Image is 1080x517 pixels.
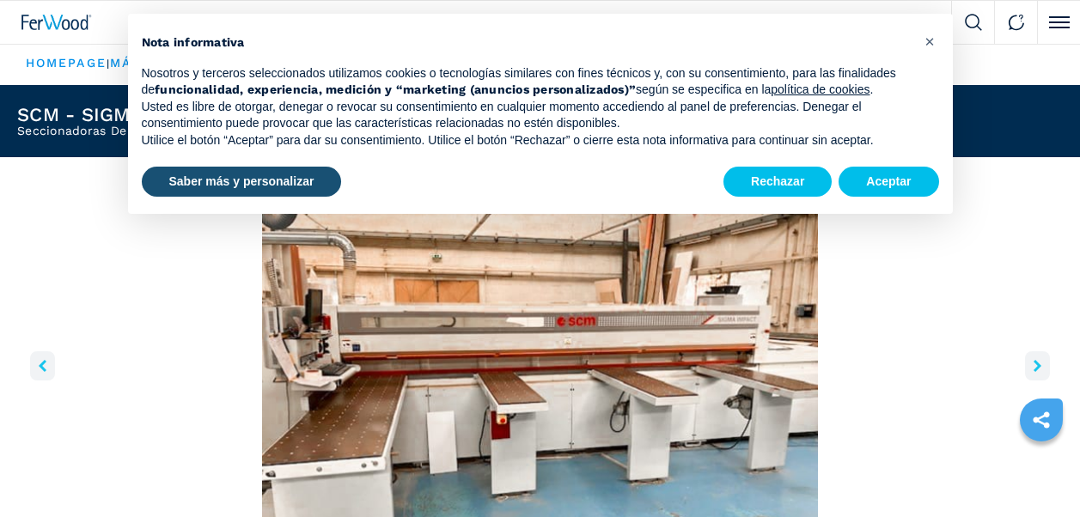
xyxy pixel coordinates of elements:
[110,56,187,70] a: máquinas
[839,167,938,198] button: Aceptar
[17,106,221,125] h1: SCM - SIGMA IMPACT
[771,82,869,96] a: política de cookies
[1020,398,1063,441] a: sharethis
[142,99,912,132] p: Usted es libre de otorgar, denegar o revocar su consentimiento en cualquier momento accediendo al...
[30,351,55,380] button: left-button
[1008,14,1025,31] img: Contact us
[142,132,912,149] p: Utilice el botón “Aceptar” para dar su consentimiento. Utilice el botón “Rechazar” o cierre esta ...
[1025,351,1050,380] button: right-button
[21,15,92,30] img: Ferwood
[107,58,110,70] span: |
[155,82,636,96] strong: funcionalidad, experiencia, medición y “marketing (anuncios personalizados)”
[17,125,221,137] h2: Seccionadoras De Carga Frontal
[142,65,912,99] p: Nosotros y terceros seleccionados utilizamos cookies o tecnologías similares con fines técnicos y...
[142,167,342,198] button: Saber más y personalizar
[26,56,107,70] a: HOMEPAGE
[917,27,944,55] button: Cerrar esta nota informativa
[1037,1,1080,44] button: Click to toggle menu
[965,14,982,31] img: Search
[924,31,935,52] span: ×
[1007,440,1067,504] iframe: Chat
[142,34,912,52] h2: Nota informativa
[723,167,832,198] button: Rechazar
